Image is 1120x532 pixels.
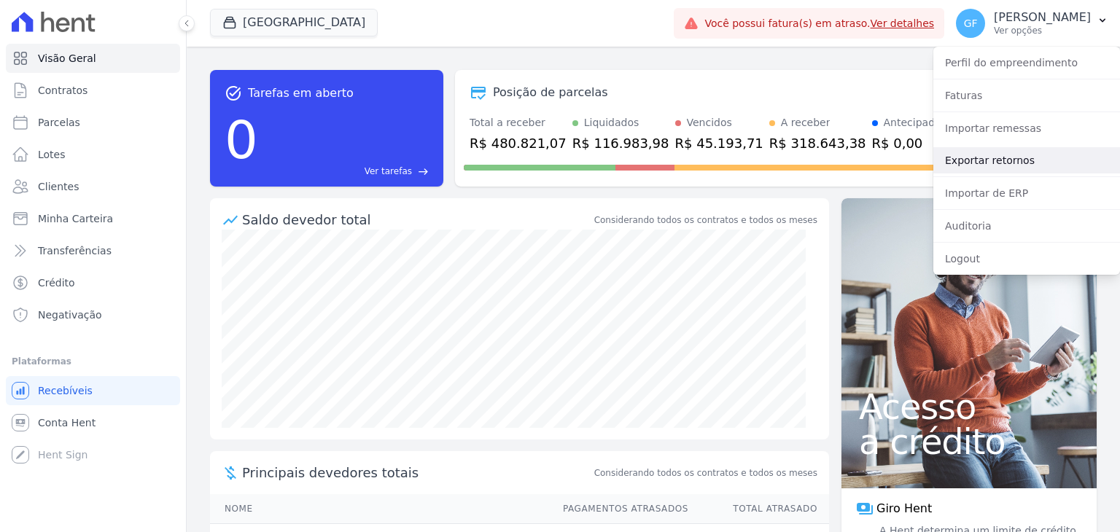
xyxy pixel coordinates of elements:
a: Contratos [6,76,180,105]
div: 0 [225,102,258,178]
button: [GEOGRAPHIC_DATA] [210,9,378,36]
span: Crédito [38,275,75,290]
a: Visão Geral [6,44,180,73]
th: Total Atrasado [689,494,829,524]
span: east [418,166,429,177]
span: Considerando todos os contratos e todos os meses [594,466,817,480]
span: Minha Carteira [38,211,113,226]
div: R$ 318.643,38 [769,133,866,153]
button: GF [PERSON_NAME] Ver opções [944,3,1120,44]
a: Logout [933,246,1120,272]
a: Auditoria [933,213,1120,239]
span: Lotes [38,147,66,162]
span: Visão Geral [38,51,96,66]
span: Ver tarefas [365,165,412,178]
span: Acesso [859,389,1079,424]
span: Negativação [38,308,102,322]
th: Pagamentos Atrasados [549,494,689,524]
span: GF [964,18,978,28]
div: Liquidados [584,115,639,130]
span: Principais devedores totais [242,463,591,482]
div: R$ 480.821,07 [470,133,567,153]
span: task_alt [225,85,242,102]
a: Ver tarefas east [264,165,429,178]
span: Giro Hent [876,500,932,517]
div: Plataformas [12,353,174,370]
a: Parcelas [6,108,180,137]
span: Transferências [38,243,112,258]
a: Transferências [6,236,180,265]
a: Importar remessas [933,115,1120,141]
a: Perfil do empreendimento [933,50,1120,76]
span: Clientes [38,179,79,194]
div: R$ 0,00 [872,133,941,153]
div: Total a receber [470,115,567,130]
a: Exportar retornos [933,147,1120,173]
span: a crédito [859,424,1079,459]
a: Lotes [6,140,180,169]
a: Crédito [6,268,180,297]
a: Minha Carteira [6,204,180,233]
div: A receber [781,115,831,130]
div: Posição de parcelas [493,84,608,101]
a: Ver detalhes [871,17,935,29]
div: R$ 116.983,98 [572,133,669,153]
a: Conta Hent [6,408,180,437]
span: Recebíveis [38,383,93,398]
div: Vencidos [687,115,732,130]
span: Conta Hent [38,415,96,430]
a: Clientes [6,172,180,201]
p: [PERSON_NAME] [994,10,1091,25]
div: Saldo devedor total [242,210,591,230]
div: Considerando todos os contratos e todos os meses [594,214,817,227]
span: Contratos [38,83,87,98]
span: Parcelas [38,115,80,130]
a: Importar de ERP [933,180,1120,206]
p: Ver opções [994,25,1091,36]
span: Você possui fatura(s) em atraso. [704,16,934,31]
div: Antecipado [884,115,941,130]
a: Negativação [6,300,180,329]
span: Tarefas em aberto [248,85,354,102]
a: Faturas [933,82,1120,109]
th: Nome [210,494,549,524]
a: Recebíveis [6,376,180,405]
div: R$ 45.193,71 [675,133,763,153]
